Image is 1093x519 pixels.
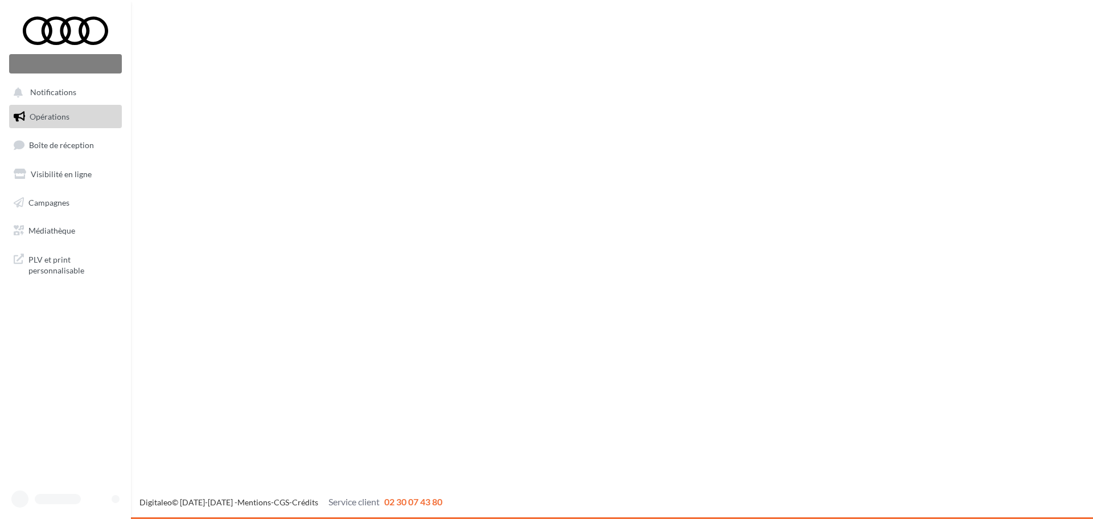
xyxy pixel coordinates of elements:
span: Service client [328,496,380,507]
a: Campagnes [7,191,124,215]
a: Opérations [7,105,124,129]
span: PLV et print personnalisable [28,252,117,276]
a: CGS [274,497,289,507]
a: Médiathèque [7,219,124,243]
span: Visibilité en ligne [31,169,92,179]
a: Boîte de réception [7,133,124,157]
a: Digitaleo [139,497,172,507]
a: Visibilité en ligne [7,162,124,186]
span: Notifications [30,88,76,97]
a: Mentions [237,497,271,507]
a: PLV et print personnalisable [7,247,124,281]
div: Nouvelle campagne [9,54,122,73]
span: © [DATE]-[DATE] - - - [139,497,442,507]
span: Campagnes [28,197,69,207]
span: Boîte de réception [29,140,94,150]
span: Médiathèque [28,226,75,235]
span: Opérations [30,112,69,121]
span: 02 30 07 43 80 [384,496,442,507]
a: Crédits [292,497,318,507]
